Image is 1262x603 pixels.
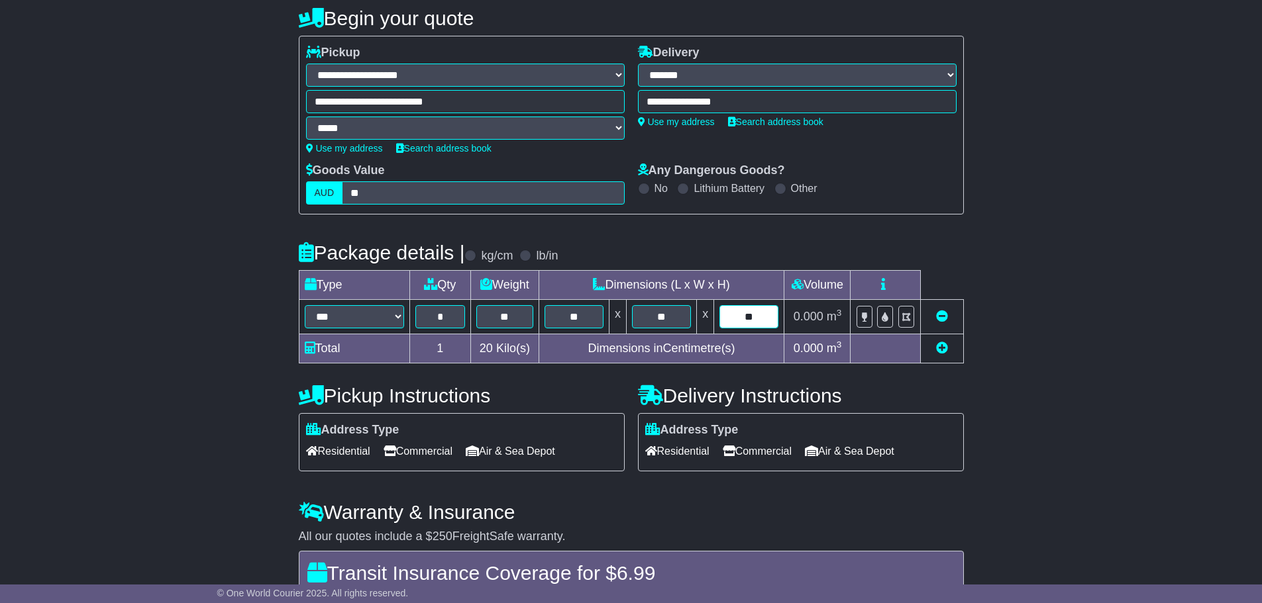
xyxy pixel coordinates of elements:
td: Kilo(s) [471,334,539,363]
td: Qty [409,271,471,300]
a: Remove this item [936,310,948,323]
label: Any Dangerous Goods? [638,163,785,178]
span: Commercial [723,441,792,461]
span: Air & Sea Depot [805,441,894,461]
td: Dimensions in Centimetre(s) [539,334,784,363]
td: 1 [409,334,471,363]
label: Address Type [645,423,739,438]
span: Residential [306,441,370,461]
h4: Package details | [299,242,465,263]
a: Use my address [638,116,715,127]
h4: Begin your quote [299,7,964,29]
label: AUD [306,181,343,205]
a: Use my address [306,143,383,154]
span: 0.000 [794,310,823,323]
a: Add new item [936,342,948,355]
td: Total [299,334,409,363]
td: Dimensions (L x W x H) [539,271,784,300]
span: Commercial [384,441,452,461]
label: No [655,182,668,195]
span: 6.99 [617,562,655,584]
span: 250 [433,530,452,543]
label: Delivery [638,46,700,60]
span: 20 [480,342,493,355]
span: Air & Sea Depot [466,441,555,461]
sup: 3 [837,340,842,349]
span: m [827,310,842,323]
td: Type [299,271,409,300]
label: kg/cm [481,249,513,263]
label: lb/in [536,249,558,263]
span: © One World Courier 2025. All rights reserved. [217,588,409,598]
td: x [697,300,714,334]
span: Residential [645,441,710,461]
td: Volume [784,271,851,300]
span: 0.000 [794,342,823,355]
label: Lithium Battery [694,182,764,195]
label: Address Type [306,423,399,438]
label: Pickup [306,46,360,60]
h4: Warranty & Insurance [299,501,964,523]
td: Weight [471,271,539,300]
sup: 3 [837,308,842,318]
label: Other [791,182,817,195]
h4: Transit Insurance Coverage for $ [307,562,955,584]
div: All our quotes include a $ FreightSafe warranty. [299,530,964,544]
label: Goods Value [306,163,385,178]
span: m [827,342,842,355]
h4: Delivery Instructions [638,385,964,406]
a: Search address book [728,116,823,127]
a: Search address book [396,143,492,154]
h4: Pickup Instructions [299,385,625,406]
td: x [609,300,626,334]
